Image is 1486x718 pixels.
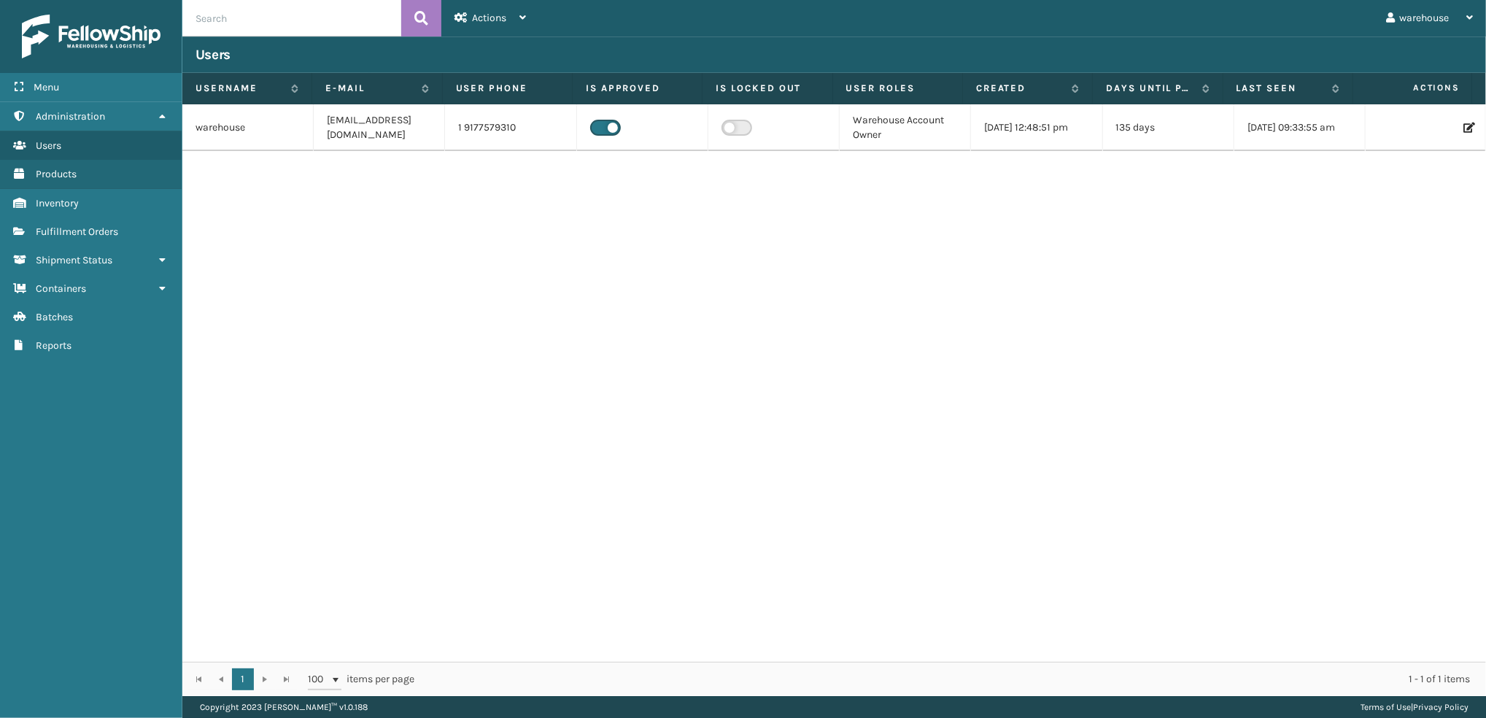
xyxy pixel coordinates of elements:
[1413,702,1468,712] a: Privacy Policy
[435,672,1470,687] div: 1 - 1 of 1 items
[36,311,73,323] span: Batches
[34,81,59,93] span: Menu
[36,197,79,209] span: Inventory
[36,225,118,238] span: Fulfillment Orders
[1361,702,1411,712] a: Terms of Use
[314,104,445,151] td: [EMAIL_ADDRESS][DOMAIN_NAME]
[36,282,86,295] span: Containers
[36,339,71,352] span: Reports
[196,46,231,63] h3: Users
[308,668,414,690] span: items per page
[586,82,689,95] label: Is Approved
[840,104,971,151] td: Warehouse Account Owner
[846,82,949,95] label: User Roles
[472,12,506,24] span: Actions
[1103,104,1234,151] td: 135 days
[200,696,368,718] p: Copyright 2023 [PERSON_NAME]™ v 1.0.188
[976,82,1064,95] label: Created
[445,104,576,151] td: 1 9177579310
[1463,123,1472,133] i: Edit
[1361,696,1468,718] div: |
[182,104,314,151] td: warehouse
[716,82,819,95] label: Is Locked Out
[196,82,284,95] label: Username
[456,82,559,95] label: User phone
[308,672,330,687] span: 100
[22,15,160,58] img: logo
[1237,82,1325,95] label: Last Seen
[1106,82,1194,95] label: Days until password expires
[232,668,254,690] a: 1
[1234,104,1366,151] td: [DATE] 09:33:55 am
[325,82,414,95] label: E-mail
[971,104,1102,151] td: [DATE] 12:48:51 pm
[36,139,61,152] span: Users
[36,110,105,123] span: Administration
[36,168,77,180] span: Products
[1358,76,1468,100] span: Actions
[36,254,112,266] span: Shipment Status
